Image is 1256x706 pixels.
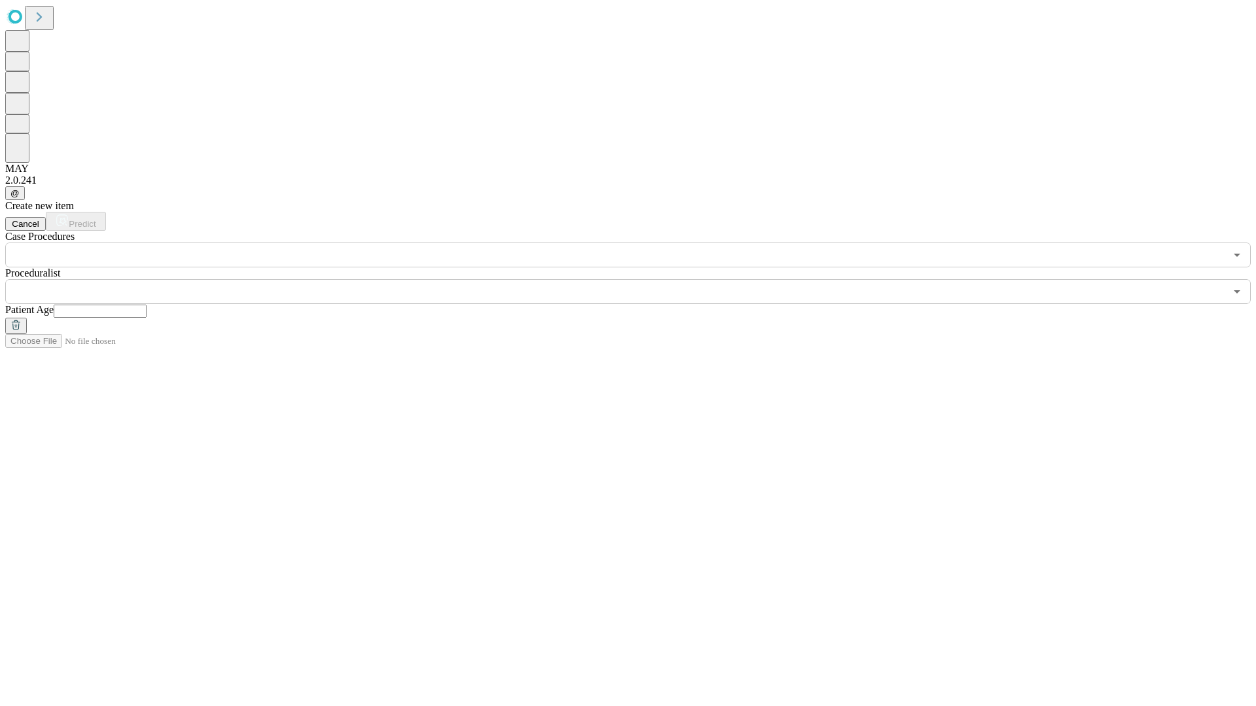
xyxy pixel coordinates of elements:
[5,186,25,200] button: @
[5,163,1251,175] div: MAY
[5,217,46,231] button: Cancel
[69,219,96,229] span: Predict
[5,200,74,211] span: Create new item
[5,231,75,242] span: Scheduled Procedure
[5,267,60,278] span: Proceduralist
[1228,246,1246,264] button: Open
[1228,282,1246,301] button: Open
[5,175,1251,186] div: 2.0.241
[12,219,39,229] span: Cancel
[46,212,106,231] button: Predict
[5,304,54,315] span: Patient Age
[10,188,20,198] span: @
